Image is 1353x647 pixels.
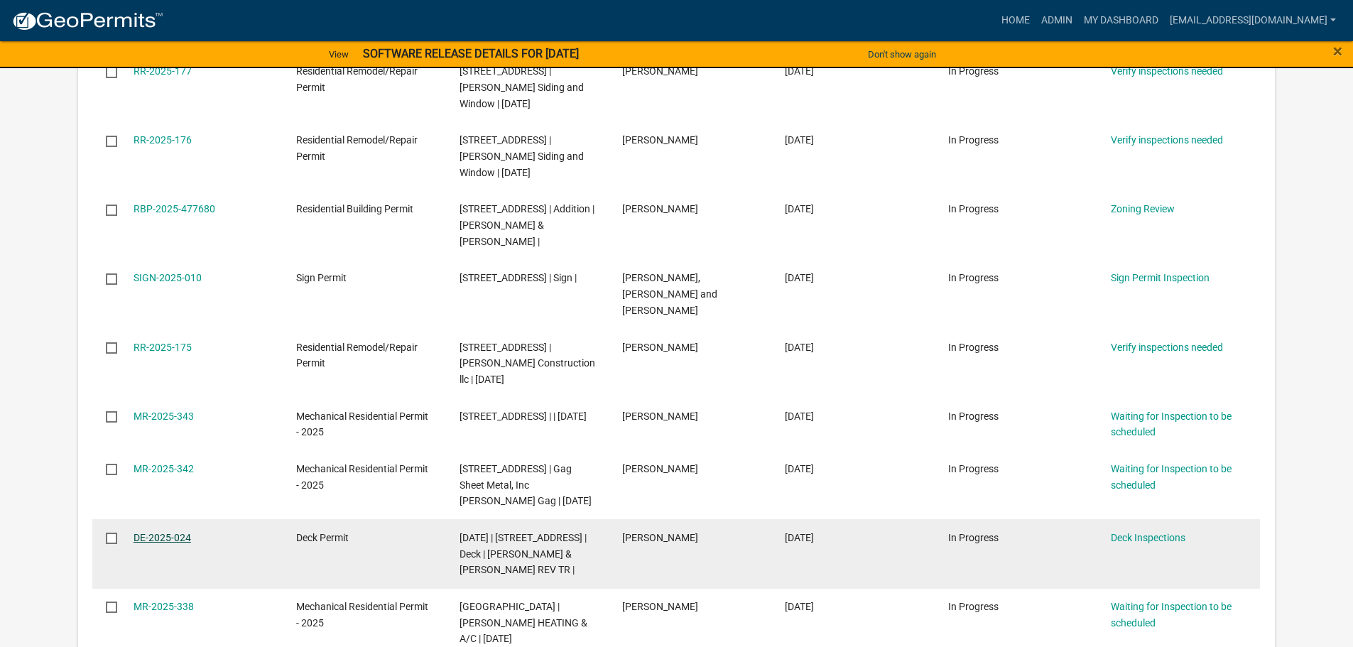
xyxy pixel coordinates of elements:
[1111,65,1223,77] a: Verify inspections needed
[622,532,698,543] span: Carrie Quast
[785,463,814,474] span: 09/10/2025
[1111,203,1175,214] a: Zoning Review
[622,463,698,474] span: Dan Gag
[1111,532,1185,543] a: Deck Inspections
[785,601,814,612] span: 09/08/2025
[460,65,584,109] span: 413 VALLEY ST S | Schmidt Siding and Window | 09/17/2025
[460,463,592,507] span: 1327 GERMAN ST S | Gag Sheet Metal, Inc Dan Gag | 09/15/2025
[948,532,999,543] span: In Progress
[1111,272,1210,283] a: Sign Permit Inspection
[622,272,717,316] span: Sid, Jan and Chris DeLeo
[1111,342,1223,353] a: Verify inspections needed
[134,134,192,146] a: RR-2025-176
[134,601,194,612] a: MR-2025-338
[1333,43,1342,60] button: Close
[785,272,814,283] span: 09/11/2025
[1111,134,1223,146] a: Verify inspections needed
[862,43,942,66] button: Don't show again
[948,411,999,422] span: In Progress
[296,342,418,369] span: Residential Remodel/Repair Permit
[460,411,587,422] span: 1206 16TH ST N | | 09/15/2025
[134,65,192,77] a: RR-2025-177
[460,203,594,247] span: 721 23RD ST N | Addition | KRISTOFFER & ASHLEY KUSCHEL |
[622,601,698,612] span: mary nilson
[296,134,418,162] span: Residential Remodel/Repair Permit
[296,532,349,543] span: Deck Permit
[785,342,814,353] span: 09/10/2025
[134,203,215,214] a: RBP-2025-477680
[296,463,428,491] span: Mechanical Residential Permit - 2025
[1036,7,1078,34] a: Admin
[785,203,814,214] span: 09/12/2025
[460,342,595,386] span: 1808 ASHLAND RD | Juston Borglum Construction llc | 09/11/2025
[785,65,814,77] span: 09/13/2025
[134,272,202,283] a: SIGN-2025-010
[785,134,814,146] span: 09/13/2025
[460,532,587,576] span: 09/17/2025 | 1729 OAKWOOD AVE | Deck | JERRY & CAROL MEINDERS REV TR |
[622,134,698,146] span: Jenna Krogh
[460,272,577,283] span: 210 20TH ST S STE 202 | Sign |
[948,272,999,283] span: In Progress
[134,532,191,543] a: DE-2025-024
[1111,463,1232,491] a: Waiting for Inspection to be scheduled
[1111,601,1232,629] a: Waiting for Inspection to be scheduled
[1333,41,1342,61] span: ×
[460,601,587,645] span: 926 VALLEY ST N | NILSON HEATING & A/C | 09/08/2025
[323,43,354,66] a: View
[948,134,999,146] span: In Progress
[622,65,698,77] span: Jenna Krogh
[134,342,192,353] a: RR-2025-175
[296,203,413,214] span: Residential Building Permit
[296,411,428,438] span: Mechanical Residential Permit - 2025
[622,342,698,353] span: Juston Borglum
[1111,411,1232,438] a: Waiting for Inspection to be scheduled
[1164,7,1342,34] a: [EMAIL_ADDRESS][DOMAIN_NAME]
[996,7,1036,34] a: Home
[785,411,814,422] span: 09/10/2025
[948,65,999,77] span: In Progress
[948,203,999,214] span: In Progress
[785,532,814,543] span: 09/10/2025
[622,203,698,214] span: Brian Schwab
[134,463,194,474] a: MR-2025-342
[948,342,999,353] span: In Progress
[460,134,584,178] span: 1244 2ND ST N | Schmidt Siding and Window | 09/16/2025
[134,411,194,422] a: MR-2025-343
[296,272,347,283] span: Sign Permit
[363,47,579,60] strong: SOFTWARE RELEASE DETAILS FOR [DATE]
[296,601,428,629] span: Mechanical Residential Permit - 2025
[1078,7,1164,34] a: My Dashboard
[948,463,999,474] span: In Progress
[948,601,999,612] span: In Progress
[622,411,698,422] span: Dave Cone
